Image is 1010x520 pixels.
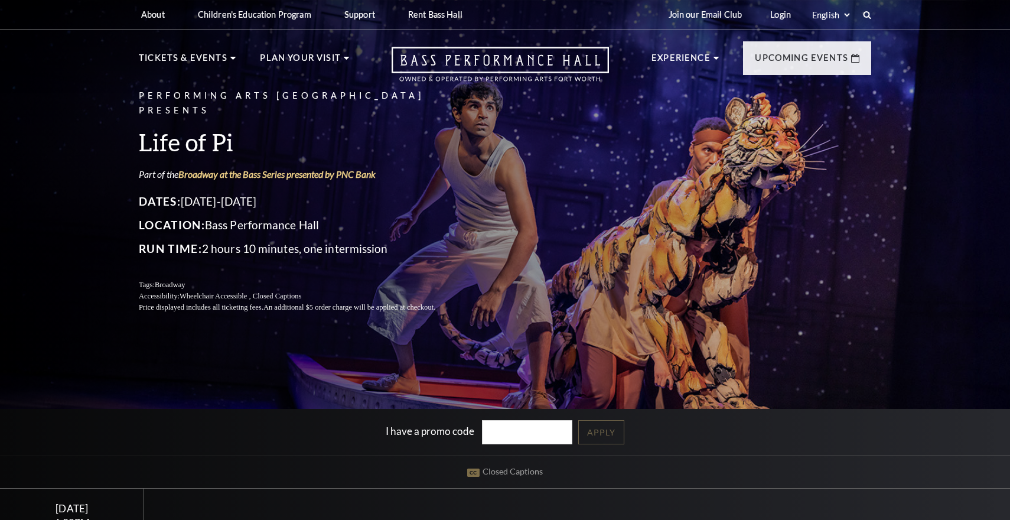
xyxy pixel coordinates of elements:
p: About [141,9,165,19]
span: Wheelchair Accessible , Closed Captions [180,292,301,300]
span: Dates: [139,195,181,209]
p: Part of the [139,168,464,181]
select: Select: [810,9,852,21]
p: Tags: [139,280,464,291]
span: Location: [139,219,205,232]
p: [DATE]-[DATE] [139,193,464,212]
span: Run Time: [139,242,202,256]
p: Plan Your Visit [260,51,341,72]
p: Upcoming Events [755,51,848,72]
h3: Life of Pi [139,127,464,157]
p: Children's Education Program [198,9,311,19]
p: Bass Performance Hall [139,216,464,235]
p: Support [344,9,375,19]
span: Broadway [155,281,185,290]
p: 2 hours 10 minutes, one intermission [139,240,464,259]
p: Rent Bass Hall [408,9,462,19]
p: Tickets & Events [139,51,227,72]
span: An additional $5 order charge will be applied at checkout. [263,303,435,311]
p: Experience [651,51,711,72]
a: Broadway at the Bass Series presented by PNC Bank [178,168,376,180]
label: I have a promo code [386,425,474,437]
p: Performing Arts [GEOGRAPHIC_DATA] Presents [139,89,464,118]
p: Price displayed includes all ticketing fees. [139,302,464,313]
div: [DATE] [14,502,130,515]
p: Accessibility: [139,291,464,302]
